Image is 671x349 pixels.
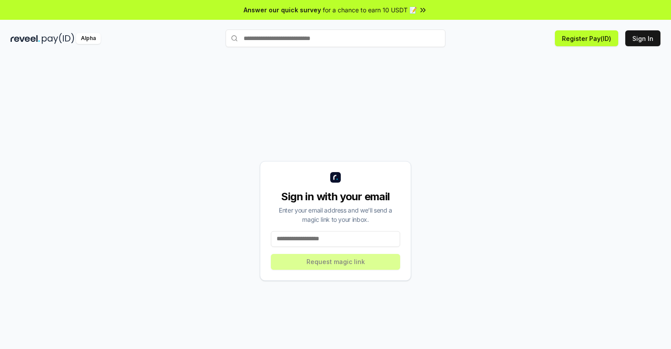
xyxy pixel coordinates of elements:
img: reveel_dark [11,33,40,44]
span: Answer our quick survey [244,5,321,15]
div: Sign in with your email [271,190,400,204]
img: logo_small [330,172,341,183]
div: Enter your email address and we’ll send a magic link to your inbox. [271,206,400,224]
div: Alpha [76,33,101,44]
button: Register Pay(ID) [555,30,618,46]
button: Sign In [625,30,660,46]
span: for a chance to earn 10 USDT 📝 [323,5,417,15]
img: pay_id [42,33,74,44]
